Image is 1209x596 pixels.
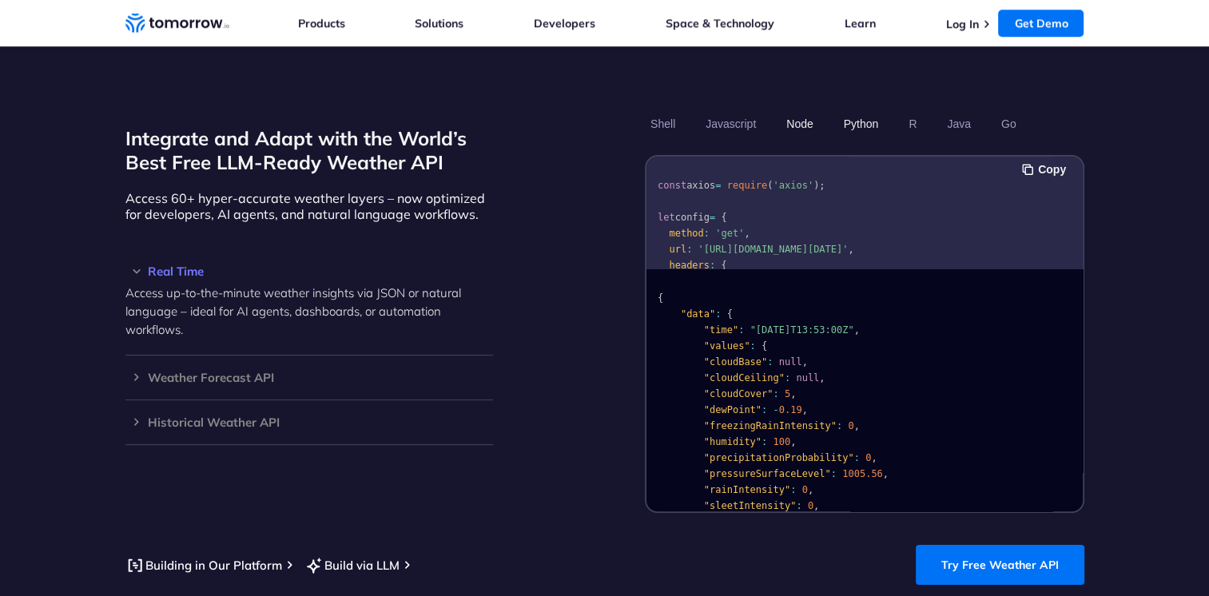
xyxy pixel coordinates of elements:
[790,484,796,495] span: :
[710,260,715,271] span: :
[125,190,493,222] p: Access 60+ hyper-accurate weather layers – now optimized for developers, AI agents, and natural l...
[698,244,848,255] span: '[URL][DOMAIN_NAME][DATE]'
[715,228,744,239] span: 'get'
[744,228,750,239] span: ,
[995,110,1021,137] button: Go
[865,452,871,463] span: 0
[916,545,1084,585] a: Try Free Weather API
[125,284,493,339] p: Access up-to-the-minute weather insights via JSON or natural language – ideal for AI agents, dash...
[767,356,773,368] span: :
[801,484,807,495] span: 0
[801,356,807,368] span: ,
[680,308,714,320] span: "data"
[807,500,813,511] span: 0
[125,416,493,428] h3: Historical Weather API
[773,388,778,399] span: :
[125,11,229,35] a: Home link
[666,16,774,30] a: Space & Technology
[703,420,836,431] span: "freezingRainIntensity"
[941,110,976,137] button: Java
[750,340,755,352] span: :
[830,468,836,479] span: :
[845,16,876,30] a: Learn
[762,436,767,447] span: :
[836,420,841,431] span: :
[790,436,796,447] span: ,
[903,110,922,137] button: R
[837,110,884,137] button: Python
[703,228,709,239] span: :
[125,555,282,575] a: Building in Our Platform
[703,484,789,495] span: "rainIntensity"
[773,404,778,415] span: -
[703,324,738,336] span: "time"
[726,308,732,320] span: {
[703,468,830,479] span: "pressureSurfaceLevel"
[721,212,726,223] span: {
[767,180,773,191] span: (
[762,340,767,352] span: {
[1022,161,1071,178] button: Copy
[853,324,859,336] span: ,
[686,180,715,191] span: axios
[778,356,801,368] span: null
[807,484,813,495] span: ,
[125,126,493,174] h2: Integrate and Adapt with the World’s Best Free LLM-Ready Weather API
[750,324,853,336] span: "[DATE]T13:53:00Z"
[784,372,789,383] span: :
[848,420,853,431] span: 0
[813,180,825,191] span: );
[700,110,762,137] button: Javascript
[674,212,709,223] span: config
[669,244,686,255] span: url
[125,265,493,277] h3: Real Time
[853,420,859,431] span: ,
[703,388,773,399] span: "cloudCover"
[703,452,853,463] span: "precipitationProbability"
[703,340,750,352] span: "values"
[871,452,877,463] span: ,
[762,404,767,415] span: :
[848,244,853,255] span: ,
[819,372,825,383] span: ,
[773,180,813,191] span: 'axios'
[796,372,819,383] span: null
[658,292,663,304] span: {
[658,180,686,191] span: const
[669,228,703,239] span: method
[703,436,761,447] span: "humidity"
[882,468,888,479] span: ,
[125,372,493,383] h3: Weather Forecast API
[415,16,463,30] a: Solutions
[801,404,807,415] span: ,
[710,212,715,223] span: =
[842,468,883,479] span: 1005.56
[298,16,345,30] a: Products
[686,244,692,255] span: :
[853,452,859,463] span: :
[658,212,675,223] span: let
[715,180,721,191] span: =
[796,500,801,511] span: :
[945,17,978,31] a: Log In
[703,356,766,368] span: "cloudBase"
[778,404,801,415] span: 0.19
[726,180,767,191] span: require
[715,308,721,320] span: :
[781,110,818,137] button: Node
[784,388,789,399] span: 5
[669,260,710,271] span: headers
[721,260,726,271] span: {
[703,372,784,383] span: "cloudCeiling"
[998,10,1084,37] a: Get Demo
[813,500,819,511] span: ,
[790,388,796,399] span: ,
[645,110,681,137] button: Shell
[703,404,761,415] span: "dewPoint"
[534,16,595,30] a: Developers
[773,436,790,447] span: 100
[738,324,744,336] span: :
